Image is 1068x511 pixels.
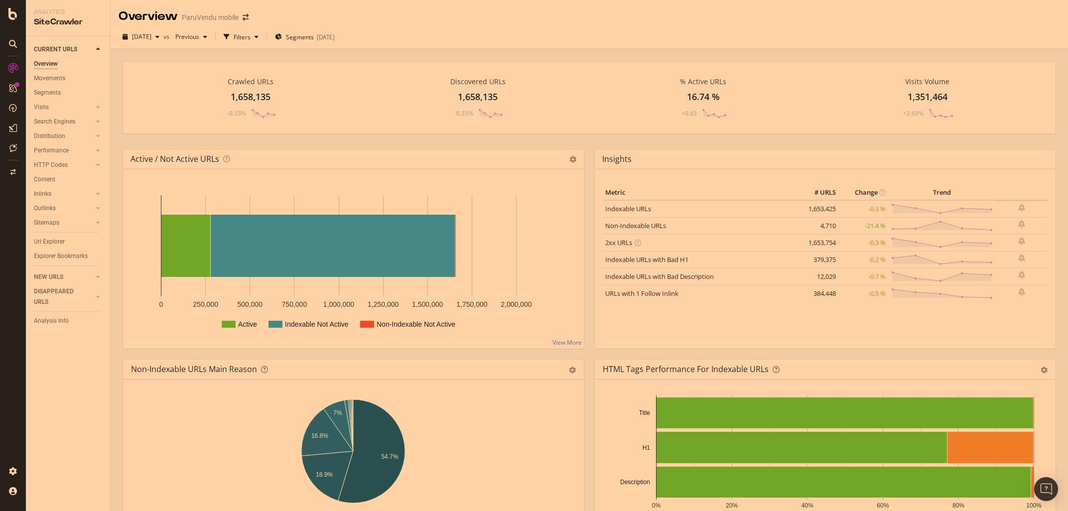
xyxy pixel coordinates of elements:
div: [DATE] [317,33,335,41]
th: Trend [888,185,995,200]
div: Analytics [34,8,102,16]
td: -0.3 % [838,200,888,218]
div: Url Explorer [34,237,65,247]
text: 80% [952,502,964,509]
td: -0.3 % [838,234,888,251]
div: Distribution [34,131,65,141]
text: 1,250,000 [368,300,399,308]
div: gear [569,367,576,374]
div: Explorer Bookmarks [34,251,88,261]
a: Sitemaps [34,218,93,228]
div: Visits Volume [905,77,949,87]
div: HTML Tags Performance for Indexable URLs [603,364,769,374]
i: Options [569,156,576,163]
span: Segments [286,33,314,41]
div: 1,351,464 [908,91,947,104]
a: HTTP Codes [34,160,93,170]
a: Non-Indexable URLs [605,221,666,230]
text: Description [620,479,650,486]
text: 2,000,000 [501,300,532,308]
a: Search Engines [34,117,93,127]
div: -0.33% [227,109,246,118]
span: 2025 Aug. 25th [132,32,151,41]
text: 54.7% [381,453,398,460]
div: gear [1041,367,1048,374]
td: 384,448 [799,285,838,302]
th: Metric [603,185,799,200]
text: Non-Indexable Not Active [377,320,455,328]
div: Segments [34,88,61,98]
div: Non-Indexable URLs Main Reason [131,364,257,374]
text: 18.9% [316,471,333,478]
td: -21.4 % [838,217,888,234]
a: View More [552,338,582,347]
button: [DATE] [119,29,163,45]
div: bell-plus [1018,204,1025,212]
a: Analysis Info [34,316,103,326]
svg: A chart. [131,185,576,341]
text: 1,500,000 [412,300,443,308]
div: +2.69% [903,109,924,118]
a: Indexable URLs with Bad Description [605,272,714,281]
div: bell-plus [1018,220,1025,228]
div: NEW URLS [34,272,63,282]
a: Overview [34,59,103,69]
div: HTTP Codes [34,160,68,170]
div: Movements [34,73,65,84]
div: 1,658,135 [458,91,498,104]
div: +0.63 [681,109,697,118]
div: Visits [34,102,49,113]
a: Indexable URLs with Bad H1 [605,255,688,264]
a: Movements [34,73,103,84]
text: 16.8% [311,432,328,439]
div: Performance [34,145,69,156]
div: Outlinks [34,203,56,214]
text: H1 [643,444,651,451]
th: # URLS [799,185,838,200]
text: Indexable Not Active [285,320,349,328]
a: CURRENT URLS [34,44,93,55]
div: ParuVendu mobile [182,12,239,22]
div: bell-plus [1018,254,1025,262]
div: Content [34,174,55,185]
a: Url Explorer [34,237,103,247]
h4: Insights [602,152,632,166]
text: 500,000 [237,300,263,308]
th: Change [838,185,888,200]
a: URLs with 1 Follow Inlink [605,289,678,298]
td: -0.2 % [838,251,888,268]
td: 1,653,425 [799,200,838,218]
div: CURRENT URLS [34,44,77,55]
text: 60% [877,502,889,509]
a: Explorer Bookmarks [34,251,103,261]
div: Analysis Info [34,316,69,326]
div: Discovered URLs [450,77,506,87]
button: Segments[DATE] [271,29,339,45]
a: Content [34,174,103,185]
a: DISAPPEARED URLS [34,286,93,307]
div: Inlinks [34,189,51,199]
td: 1,653,754 [799,234,838,251]
a: Inlinks [34,189,93,199]
td: -0.7 % [838,268,888,285]
span: vs [163,32,171,41]
text: 750,000 [282,300,307,308]
td: 12,029 [799,268,838,285]
a: Indexable URLs [605,204,651,213]
div: Overview [119,8,178,25]
text: 40% [801,502,813,509]
svg: A chart. [131,395,576,511]
text: 0% [652,502,661,509]
div: bell-plus [1018,271,1025,279]
td: 379,375 [799,251,838,268]
div: -0.33% [454,109,473,118]
svg: A chart. [603,395,1048,511]
td: -0.5 % [838,285,888,302]
td: 4,710 [799,217,838,234]
div: Sitemaps [34,218,59,228]
div: bell-plus [1018,237,1025,245]
a: Segments [34,88,103,98]
div: 1,658,135 [231,91,270,104]
div: SiteCrawler [34,16,102,28]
